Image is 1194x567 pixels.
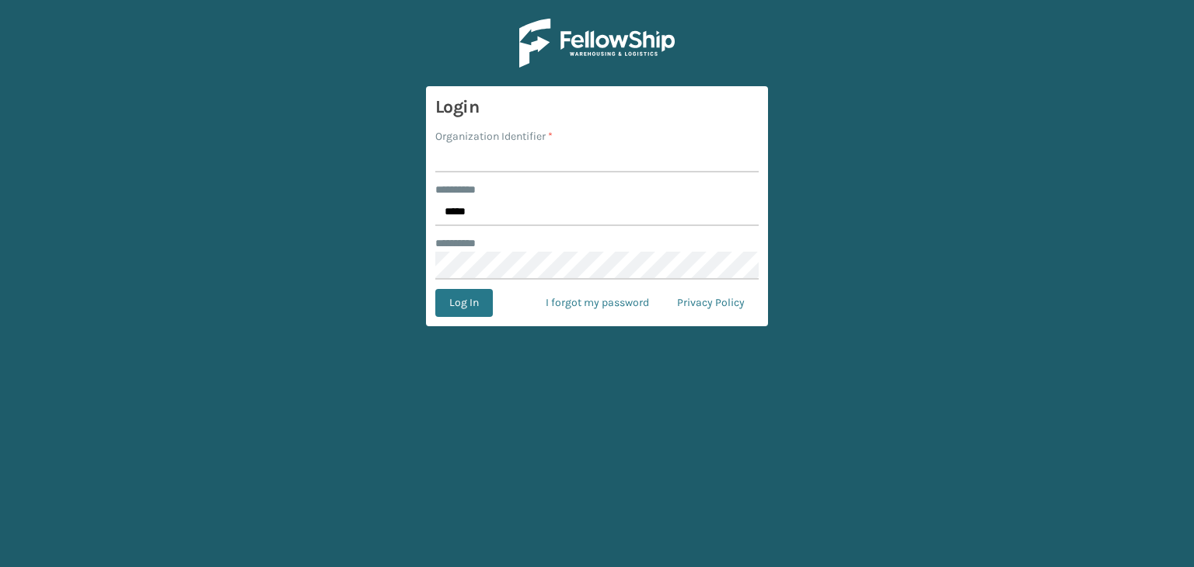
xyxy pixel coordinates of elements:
h3: Login [435,96,759,119]
a: Privacy Policy [663,289,759,317]
button: Log In [435,289,493,317]
a: I forgot my password [532,289,663,317]
img: Logo [519,19,675,68]
label: Organization Identifier [435,128,553,144]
